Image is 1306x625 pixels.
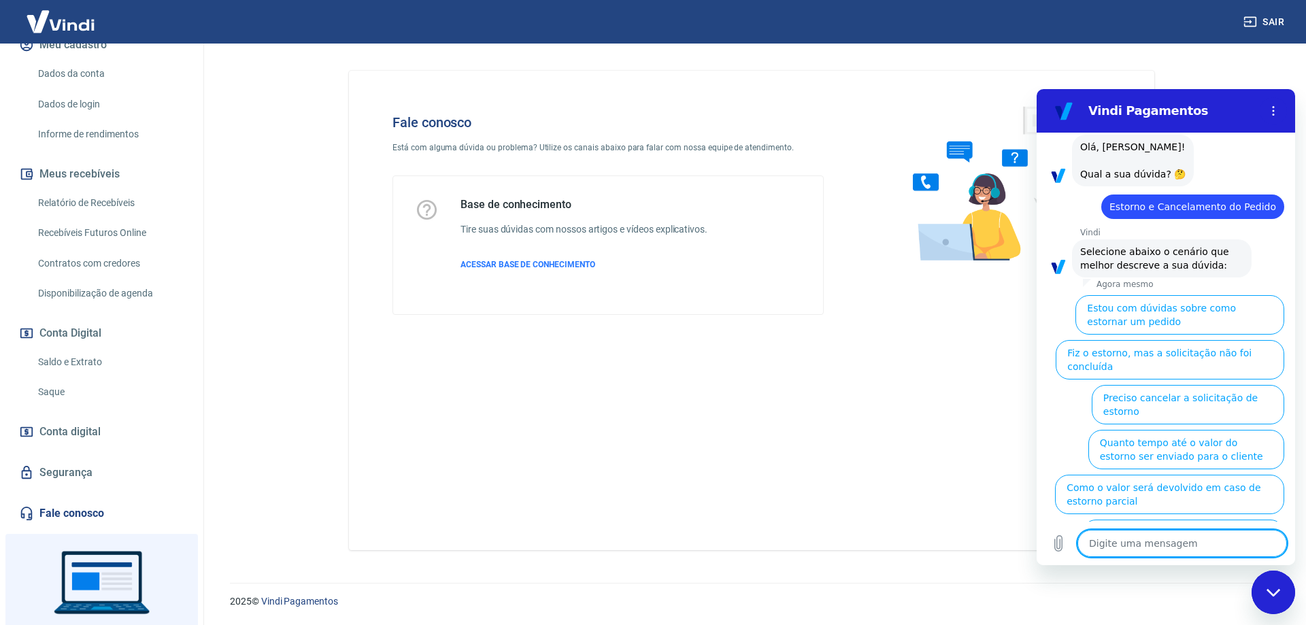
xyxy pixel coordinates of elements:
[1037,89,1295,565] iframe: Janela de mensagens
[39,422,101,441] span: Conta digital
[16,159,187,189] button: Meus recebíveis
[392,114,824,131] h4: Fale conosco
[33,189,187,217] a: Relatório de Recebíveis
[230,594,1273,609] p: 2025 ©
[16,318,187,348] button: Conta Digital
[33,60,187,88] a: Dados da conta
[16,458,187,488] a: Segurança
[16,30,187,60] button: Meu cadastro
[16,499,187,528] a: Fale conosco
[886,92,1092,274] img: Fale conosco
[33,120,187,148] a: Informe de rendimentos
[33,280,187,307] a: Disponibilização de agenda
[33,250,187,277] a: Contratos com credores
[461,198,707,212] h5: Base de conhecimento
[16,417,187,447] a: Conta digital
[33,219,187,247] a: Recebíveis Futuros Online
[461,260,595,269] span: ACESSAR BASE DE CONHECIMENTO
[461,222,707,237] h6: Tire suas dúvidas com nossos artigos e vídeos explicativos.
[33,90,187,118] a: Dados de login
[392,141,824,154] p: Está com alguma dúvida ou problema? Utilize os canais abaixo para falar com nossa equipe de atend...
[261,596,338,607] a: Vindi Pagamentos
[1252,571,1295,614] iframe: Botão para abrir a janela de mensagens, conversa em andamento
[461,258,707,271] a: ACESSAR BASE DE CONHECIMENTO
[33,348,187,376] a: Saldo e Extrato
[33,378,187,406] a: Saque
[16,1,105,42] img: Vindi
[1241,10,1290,35] button: Sair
